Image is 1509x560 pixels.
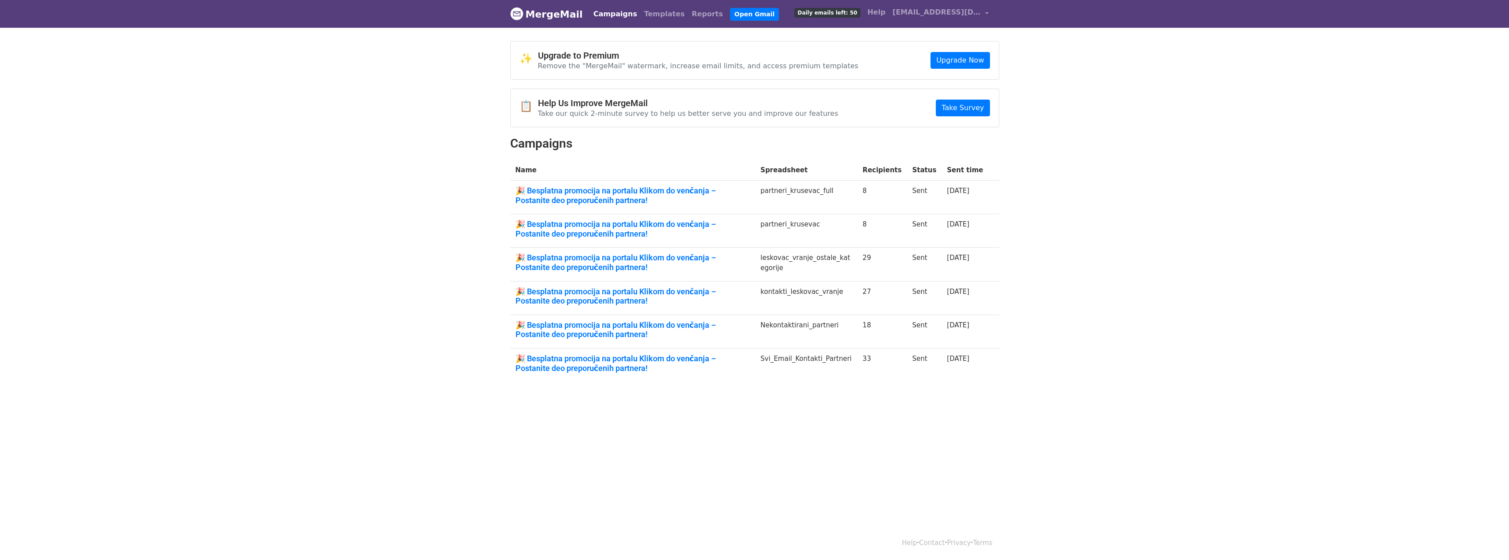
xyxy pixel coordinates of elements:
a: 🎉 Besplatna promocija na portalu Klikom do venčanja – Postanite deo preporučenih partnera! [515,219,750,238]
td: leskovac_vranje_ostale_kategorije [755,248,857,281]
th: Status [907,160,942,181]
a: Terms [973,539,992,547]
td: partneri_krusevac [755,214,857,248]
td: 18 [857,315,907,348]
a: Help [902,539,917,547]
td: 33 [857,349,907,382]
span: Daily emails left: 50 [794,8,860,18]
a: 🎉 Besplatna promocija na portalu Klikom do venčanja – Postanite deo preporučenih partnera! [515,320,750,339]
td: Sent [907,181,942,214]
a: Contact [919,539,945,547]
h4: Help Us Improve MergeMail [538,98,838,108]
a: [DATE] [947,187,969,195]
td: Sent [907,248,942,281]
a: MergeMail [510,5,583,23]
h4: Upgrade to Premium [538,50,859,61]
td: Sent [907,349,942,382]
a: Open Gmail [730,8,779,21]
th: Sent time [942,160,988,181]
td: Svi_Email_Kontakti_Partneri [755,349,857,382]
th: Name [510,160,756,181]
a: [DATE] [947,254,969,262]
a: Daily emails left: 50 [791,4,864,21]
a: [DATE] [947,355,969,363]
p: Take our quick 2-minute survey to help us better serve you and improve our features [538,109,838,118]
td: Sent [907,214,942,248]
a: [DATE] [947,220,969,228]
td: 8 [857,181,907,214]
th: Recipients [857,160,907,181]
td: 8 [857,214,907,248]
a: Reports [688,5,727,23]
a: [DATE] [947,288,969,296]
a: 🎉 Besplatna promocija na portalu Klikom do venčanja – Postanite deo preporučenih partnera! [515,354,750,373]
a: Help [864,4,889,21]
span: ✨ [519,52,538,65]
a: [EMAIL_ADDRESS][DOMAIN_NAME] [889,4,992,24]
a: Campaigns [590,5,641,23]
a: 🎉 Besplatna promocija na portalu Klikom do venčanja – Postanite deo preporučenih partnera! [515,253,750,272]
td: 27 [857,281,907,315]
iframe: Chat Widget [1465,518,1509,560]
td: 29 [857,248,907,281]
p: Remove the "MergeMail" watermark, increase email limits, and access premium templates [538,61,859,70]
td: Sent [907,315,942,348]
td: Nekontaktirani_partneri [755,315,857,348]
a: Templates [641,5,688,23]
h2: Campaigns [510,136,999,151]
td: Sent [907,281,942,315]
th: Spreadsheet [755,160,857,181]
td: kontakti_leskovac_vranje [755,281,857,315]
a: 🎉 Besplatna promocija na portalu Klikom do venčanja – Postanite deo preporučenih partnera! [515,186,750,205]
span: [EMAIL_ADDRESS][DOMAIN_NAME] [893,7,981,18]
a: 🎉 Besplatna promocija na portalu Klikom do venčanja – Postanite deo preporučenih partnera! [515,287,750,306]
a: [DATE] [947,321,969,329]
td: partneri_krusevac_full [755,181,857,214]
a: Take Survey [936,100,990,116]
a: Privacy [947,539,971,547]
a: Upgrade Now [931,52,990,69]
img: MergeMail logo [510,7,523,20]
span: 📋 [519,100,538,113]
